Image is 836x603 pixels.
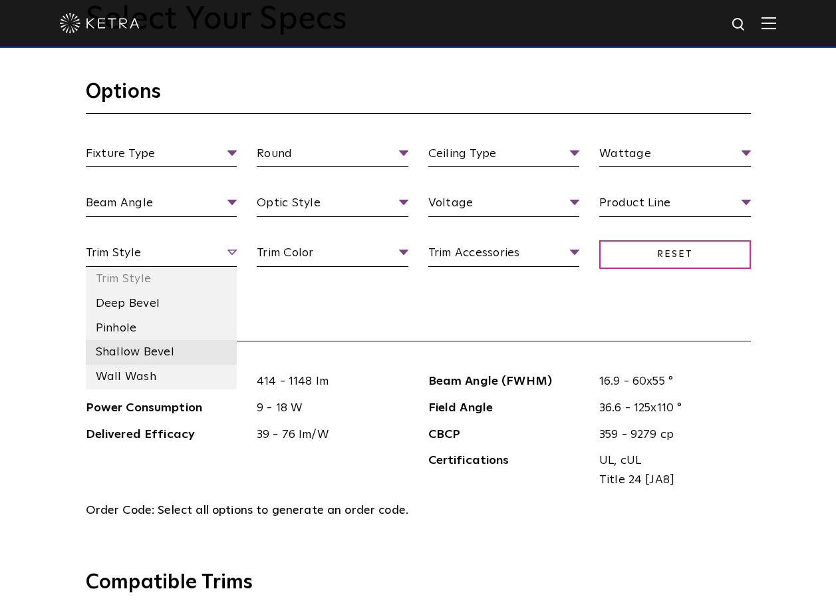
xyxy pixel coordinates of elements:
[589,372,751,391] span: 16.9 - 60x55 °
[599,471,741,490] span: Title 24 [JA8]
[158,504,408,516] span: Select all options to generate an order code.
[247,399,408,418] span: 9 - 18 W
[599,194,751,217] span: Product Line
[762,17,776,29] img: Hamburger%20Nav.svg
[257,144,408,168] span: Round
[86,292,237,316] li: Deep Bevel
[428,244,580,267] span: Trim Accessories
[60,13,140,33] img: ketra-logo-2019-white
[599,144,751,168] span: Wattage
[86,425,247,445] span: Delivered Efficacy
[86,79,751,114] h3: Options
[247,372,408,391] span: 414 - 1148 lm
[428,194,580,217] span: Voltage
[599,240,751,269] span: Reset
[86,365,237,389] li: Wall Wash
[247,425,408,445] span: 39 - 76 lm/W
[428,399,590,418] span: Field Angle
[257,194,408,217] span: Optic Style
[86,307,751,341] h3: Specifications
[86,244,237,267] span: Trim Style
[599,451,741,471] span: UL, cUL
[86,340,237,365] li: Shallow Bevel
[86,399,247,418] span: Power Consumption
[428,451,590,490] span: Certifications
[589,425,751,445] span: 359 - 9279 cp
[589,399,751,418] span: 36.6 - 125x110 °
[428,144,580,168] span: Ceiling Type
[86,504,155,516] span: Order Code:
[428,372,590,391] span: Beam Angle (FWHM)
[86,267,237,292] li: Trim Style
[257,244,408,267] span: Trim Color
[731,17,748,33] img: search icon
[86,144,237,168] span: Fixture Type
[86,316,237,341] li: Pinhole
[428,425,590,445] span: CBCP
[86,194,237,217] span: Beam Angle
